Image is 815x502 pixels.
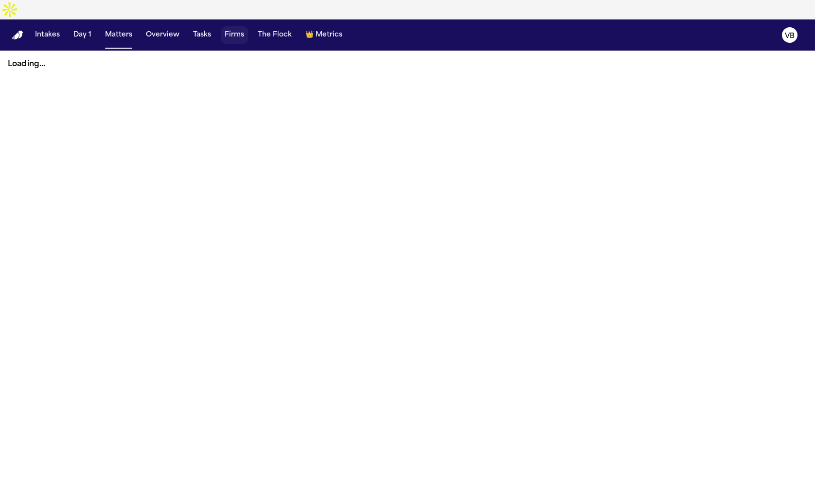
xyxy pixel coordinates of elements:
[12,31,23,40] a: Home
[101,26,136,44] button: Matters
[301,26,346,44] button: crownMetrics
[31,26,64,44] button: Intakes
[221,26,248,44] button: Firms
[254,26,296,44] button: The Flock
[142,26,183,44] button: Overview
[8,58,807,70] p: Loading...
[70,26,95,44] button: Day 1
[189,26,215,44] button: Tasks
[12,31,23,40] img: Finch Logo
